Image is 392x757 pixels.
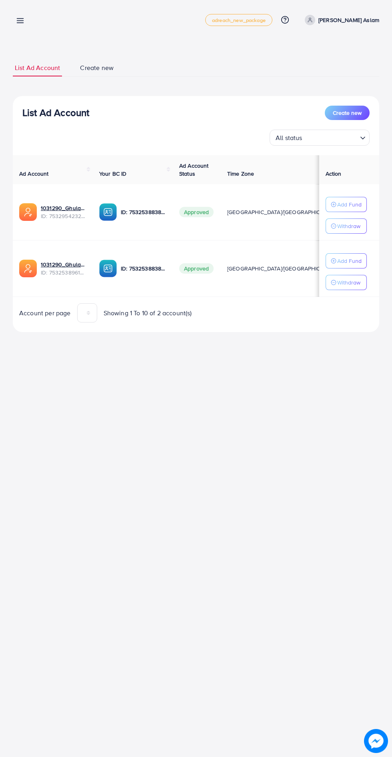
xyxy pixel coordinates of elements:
[19,260,37,277] img: ic-ads-acc.e4c84228.svg
[19,170,49,178] span: Ad Account
[41,212,86,220] span: ID: 7532954232266326017
[270,130,370,146] div: Search for option
[326,197,367,212] button: Add Fund
[305,130,357,144] input: Search for option
[41,268,86,276] span: ID: 7532538961244635153
[364,729,388,753] img: image
[318,15,379,25] p: [PERSON_NAME] Aslam
[337,278,360,287] p: Withdraw
[326,253,367,268] button: Add Fund
[41,204,86,212] a: 1031290_Ghulam Rasool Aslam 2_1753902599199
[325,106,370,120] button: Create new
[179,207,214,217] span: Approved
[41,260,86,277] div: <span class='underline'>1031290_Ghulam Rasool Aslam_1753805901568</span></br>7532538961244635153
[333,109,362,117] span: Create new
[41,204,86,220] div: <span class='underline'>1031290_Ghulam Rasool Aslam 2_1753902599199</span></br>7532954232266326017
[227,170,254,178] span: Time Zone
[227,208,338,216] span: [GEOGRAPHIC_DATA]/[GEOGRAPHIC_DATA]
[80,63,114,72] span: Create new
[326,218,367,234] button: Withdraw
[274,132,304,144] span: All status
[41,260,86,268] a: 1031290_Ghulam Rasool Aslam_1753805901568
[121,207,166,217] p: ID: 7532538838637019152
[326,275,367,290] button: Withdraw
[22,107,89,118] h3: List Ad Account
[19,308,71,318] span: Account per page
[15,63,60,72] span: List Ad Account
[212,18,266,23] span: adreach_new_package
[326,170,342,178] span: Action
[337,200,362,209] p: Add Fund
[302,15,379,25] a: [PERSON_NAME] Aslam
[19,203,37,221] img: ic-ads-acc.e4c84228.svg
[179,162,209,178] span: Ad Account Status
[104,308,192,318] span: Showing 1 To 10 of 2 account(s)
[337,256,362,266] p: Add Fund
[99,260,117,277] img: ic-ba-acc.ded83a64.svg
[227,264,338,272] span: [GEOGRAPHIC_DATA]/[GEOGRAPHIC_DATA]
[205,14,272,26] a: adreach_new_package
[337,221,360,231] p: Withdraw
[99,170,127,178] span: Your BC ID
[99,203,117,221] img: ic-ba-acc.ded83a64.svg
[121,264,166,273] p: ID: 7532538838637019152
[179,263,214,274] span: Approved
